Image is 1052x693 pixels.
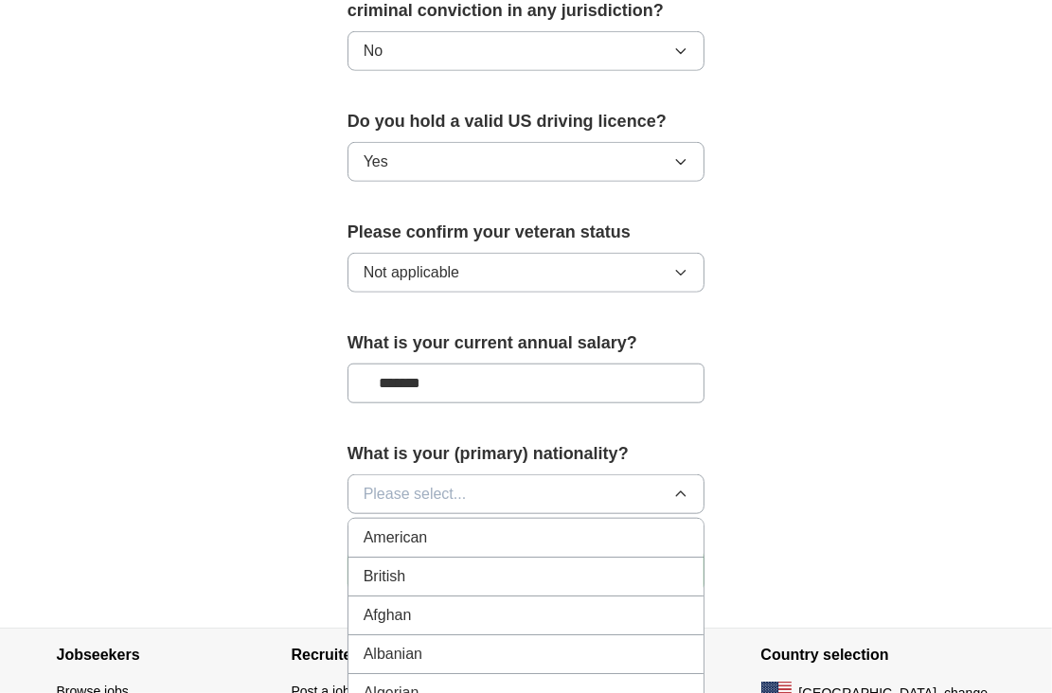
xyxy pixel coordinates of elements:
[364,40,383,62] span: No
[364,604,412,627] span: Afghan
[348,474,705,514] button: Please select...
[348,441,705,467] label: What is your (primary) nationality?
[364,643,422,666] span: Albanian
[364,261,459,284] span: Not applicable
[364,483,467,506] span: Please select...
[761,629,996,682] h4: Country selection
[348,31,705,71] button: No
[364,565,405,588] span: British
[348,253,705,293] button: Not applicable
[348,330,705,356] label: What is your current annual salary?
[348,109,705,134] label: Do you hold a valid US driving licence?
[348,220,705,245] label: Please confirm your veteran status
[364,151,388,173] span: Yes
[348,142,705,182] button: Yes
[364,526,428,549] span: American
